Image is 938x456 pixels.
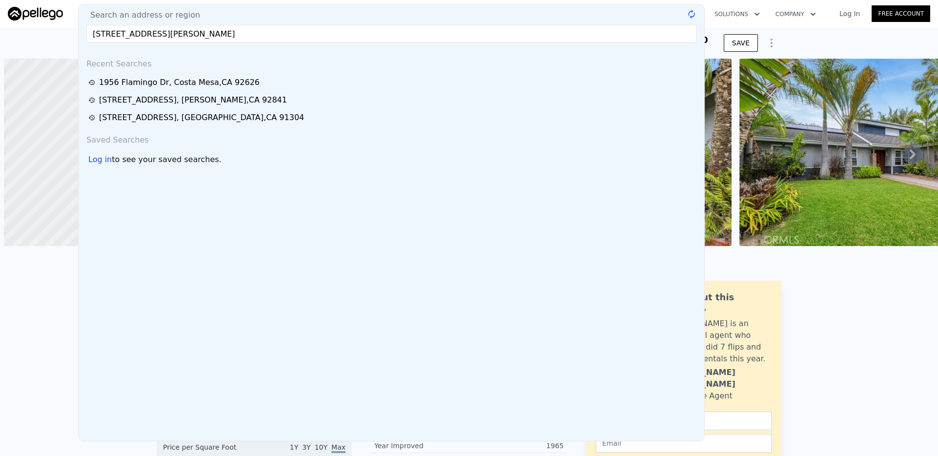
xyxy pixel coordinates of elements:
[872,5,930,22] a: Free Account
[88,77,697,88] a: 1956 Flamingo Dr, Costa Mesa,CA 92626
[663,290,772,318] div: Ask about this property
[99,94,287,106] div: [STREET_ADDRESS] , [PERSON_NAME] , CA 92841
[112,154,221,166] span: to see your saved searches.
[663,318,772,365] div: [PERSON_NAME] is an active local agent who personally did 7 flips and bought 3 rentals this year.
[82,9,200,21] span: Search an address or region
[8,7,63,21] img: Pellego
[302,443,310,451] span: 3Y
[828,9,872,19] a: Log In
[724,34,758,52] button: SAVE
[99,112,304,124] div: [STREET_ADDRESS] , [GEOGRAPHIC_DATA] , CA 91304
[374,441,469,451] div: Year Improved
[596,434,772,453] input: Email
[707,5,768,23] button: Solutions
[88,112,697,124] a: [STREET_ADDRESS], [GEOGRAPHIC_DATA],CA 91304
[82,50,700,74] div: Recent Searches
[99,77,260,88] div: 1956 Flamingo Dr , Costa Mesa , CA 92626
[469,441,564,451] div: 1965
[331,443,346,453] span: Max
[768,5,824,23] button: Company
[82,126,700,150] div: Saved Searches
[86,25,696,42] input: Enter an address, city, region, neighborhood or zip code
[88,94,697,106] a: [STREET_ADDRESS], [PERSON_NAME],CA 92841
[88,154,112,166] div: Log in
[290,443,298,451] span: 1Y
[762,33,781,53] button: Show Options
[315,443,327,451] span: 10Y
[663,367,772,390] div: [PERSON_NAME] [PERSON_NAME]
